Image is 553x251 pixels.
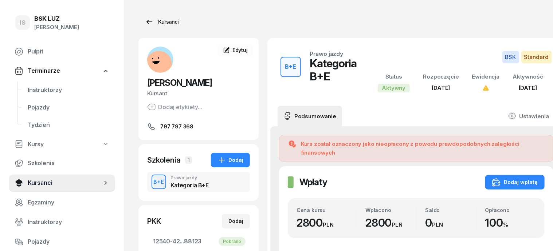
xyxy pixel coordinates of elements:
div: Prawo jazdy [310,51,343,57]
span: Pojazdy [28,237,109,247]
div: B+E [151,177,167,186]
div: Status [378,72,410,81]
div: PKK [147,216,161,226]
span: 1 [185,156,192,164]
span: 797 797 368 [160,122,193,131]
span: Szkolenia [28,159,109,168]
span: Edytuj [232,47,248,53]
div: Dodaj [228,217,243,226]
div: Cena kursu [297,207,356,213]
div: Rozpoczęcie [423,72,459,81]
div: 2800 [297,216,356,230]
div: BSK LUZ [34,16,79,22]
div: Opłacono [485,207,536,213]
small: PLN [432,221,443,228]
div: Ewidencja [472,72,500,81]
button: B+E [152,175,166,189]
div: Dodaj wpłatę [492,178,538,187]
button: Dodaj [211,153,250,167]
span: [PERSON_NAME] [147,77,212,88]
button: Dodaj wpłatę [485,175,545,190]
a: Instruktorzy [22,81,115,99]
a: Instruktorzy [9,214,115,231]
div: B+E [282,61,299,73]
div: Dodaj [217,156,243,164]
span: Egzaminy [28,198,109,207]
div: Kategoria B+E [170,182,209,188]
span: Pojazdy [28,103,109,112]
a: Pulpit [9,43,115,60]
div: 0 [425,216,476,230]
button: Dodaj [222,214,250,228]
span: Kursy [28,140,44,149]
a: 12540-42...88123Pobrano [147,233,250,250]
div: [PERSON_NAME] [34,23,79,32]
div: Kategoria B+E [310,57,360,83]
span: BSK [502,51,519,63]
button: Dodaj etykiety... [147,103,202,111]
div: Pobrano [219,237,246,246]
button: BSKStandard [502,51,552,63]
button: B+E [281,57,301,77]
div: Aktywny [378,84,410,92]
span: IS [20,20,26,26]
a: Szkolenia [9,155,115,172]
small: PLN [323,221,334,228]
a: Kursanci [138,15,185,29]
h2: Wpłaty [299,176,327,188]
a: Pojazdy [22,99,115,116]
a: Pojazdy [9,233,115,251]
div: 2800 [365,216,416,230]
a: Podsumowanie [278,106,342,126]
a: Edytuj [218,44,253,57]
div: Kursant [147,89,250,98]
a: Egzaminy [9,194,115,211]
span: 12540-42...88123 [153,237,244,246]
span: Pulpit [28,47,109,56]
small: % [503,221,508,228]
button: B+EPrawo jazdyKategoria B+E [147,172,250,192]
div: Wpłacono [365,207,416,213]
div: Szkolenia [147,155,181,165]
div: Kursanci [145,17,179,26]
span: Instruktorzy [28,218,109,227]
a: Tydzień [22,116,115,134]
span: [DATE] [432,84,450,91]
div: Saldo [425,207,476,213]
span: Kursanci [28,178,102,188]
div: [DATE] [513,83,543,93]
div: Aktywność [513,72,543,81]
div: 100 [485,216,536,230]
span: Tydzień [28,120,109,130]
a: Kursy [9,136,115,153]
div: Kurs został oznaczony jako nieopłacony z powodu prawdopodobnych zaległości finansowych [301,140,544,157]
div: Prawo jazdy [170,176,209,180]
a: Kursanci [9,174,115,192]
a: Terminarze [9,63,115,79]
a: 797 797 368 [147,122,250,131]
small: PLN [392,221,403,228]
span: Instruktorzy [28,85,109,95]
span: Standard [521,51,552,63]
span: Terminarze [28,66,60,76]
